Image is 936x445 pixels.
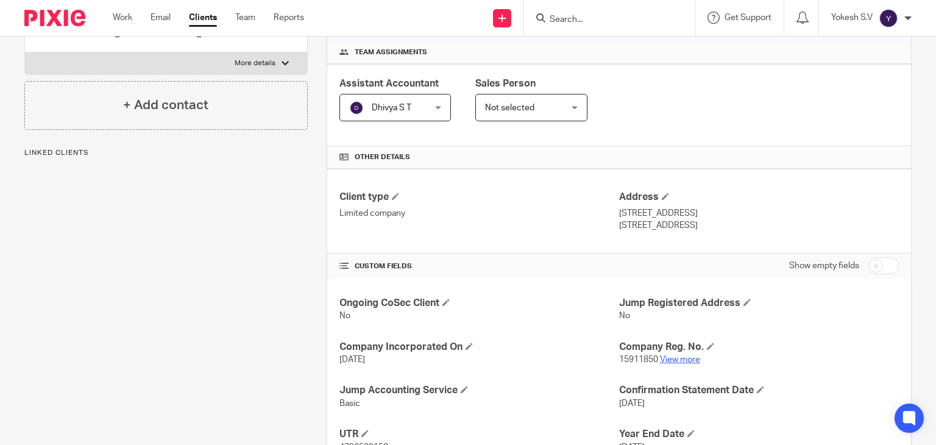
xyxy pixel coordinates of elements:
p: More details [235,59,275,68]
a: Team [235,12,255,24]
img: svg%3E [349,101,364,115]
h4: Company Reg. No. [619,341,899,354]
span: Team assignments [355,48,427,57]
span: No [619,311,630,320]
a: Email [151,12,171,24]
span: Other details [355,152,410,162]
input: Search [548,15,658,26]
h4: Jump Accounting Service [339,384,619,397]
h4: Address [619,191,899,204]
h4: Year End Date [619,428,899,441]
span: Sales Person [475,79,536,88]
p: Linked clients [24,148,308,158]
span: No [339,311,350,320]
a: View more [660,355,700,364]
h4: Confirmation Statement Date [619,384,899,397]
span: Assistant Accountant [339,79,439,88]
span: 15911850 [619,355,658,364]
h4: Ongoing CoSec Client [339,297,619,310]
span: Get Support [725,13,771,22]
p: [STREET_ADDRESS] [619,207,899,219]
label: Show empty fields [789,260,859,272]
h4: Client type [339,191,619,204]
span: [DATE] [619,399,645,408]
span: Dhivya S T [372,104,411,112]
span: Not selected [485,104,534,112]
h4: Company Incorporated On [339,341,619,354]
p: [STREET_ADDRESS] [619,219,899,232]
h4: CUSTOM FIELDS [339,262,619,271]
a: Work [113,12,132,24]
span: Basic [339,399,360,408]
p: Limited company [339,207,619,219]
span: [DATE] [339,355,365,364]
h4: Jump Registered Address [619,297,899,310]
h4: UTR [339,428,619,441]
p: Yokesh S.V [831,12,873,24]
a: Clients [189,12,217,24]
img: svg%3E [879,9,898,28]
a: Reports [274,12,304,24]
h4: + Add contact [123,96,208,115]
img: Pixie [24,10,85,26]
